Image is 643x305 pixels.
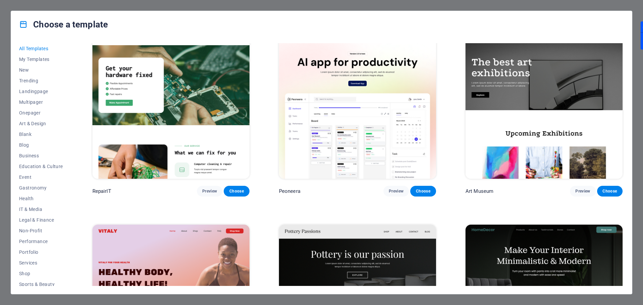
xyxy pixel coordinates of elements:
span: Services [19,260,63,265]
span: New [19,67,63,73]
span: Art & Design [19,121,63,126]
button: Choose [224,186,249,197]
button: My Templates [19,54,63,65]
button: Preview [570,186,595,197]
button: Business [19,150,63,161]
span: Health [19,196,63,201]
img: RepairIT [92,34,249,179]
button: Sports & Beauty [19,279,63,290]
span: Performance [19,239,63,244]
button: Event [19,172,63,182]
img: Peoneera [279,34,436,179]
button: Health [19,193,63,204]
span: Education & Culture [19,164,63,169]
button: Blank [19,129,63,140]
span: Trending [19,78,63,83]
span: Gastronomy [19,185,63,190]
button: Art & Design [19,118,63,129]
span: Shop [19,271,63,276]
span: Preview [202,188,217,194]
span: Legal & Finance [19,217,63,223]
button: Onepager [19,107,63,118]
button: Non-Profit [19,225,63,236]
p: Art Museum [466,188,493,195]
span: Blog [19,142,63,148]
span: IT & Media [19,207,63,212]
span: Non-Profit [19,228,63,233]
h4: Choose a template [19,19,108,30]
span: Blank [19,132,63,137]
span: Preview [575,188,590,194]
img: Art Museum [466,34,623,179]
button: All Templates [19,43,63,54]
span: Multipager [19,99,63,105]
button: Portfolio [19,247,63,257]
span: All Templates [19,46,63,51]
button: Shop [19,268,63,279]
p: Peoneera [279,188,300,195]
button: New [19,65,63,75]
button: Education & Culture [19,161,63,172]
span: Portfolio [19,249,63,255]
button: IT & Media [19,204,63,215]
p: RepairIT [92,188,111,195]
button: Services [19,257,63,268]
span: Sports & Beauty [19,282,63,287]
span: Onepager [19,110,63,116]
button: Preview [197,186,222,197]
span: Event [19,174,63,180]
button: Landingpage [19,86,63,97]
span: Choose [416,188,430,194]
button: Trending [19,75,63,86]
button: Legal & Finance [19,215,63,225]
span: Business [19,153,63,158]
button: Preview [383,186,409,197]
span: Choose [602,188,617,194]
button: Choose [410,186,436,197]
span: My Templates [19,57,63,62]
button: Multipager [19,97,63,107]
button: Choose [597,186,623,197]
button: Performance [19,236,63,247]
button: Gastronomy [19,182,63,193]
span: Preview [389,188,404,194]
button: Blog [19,140,63,150]
span: Choose [229,188,244,194]
span: Landingpage [19,89,63,94]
